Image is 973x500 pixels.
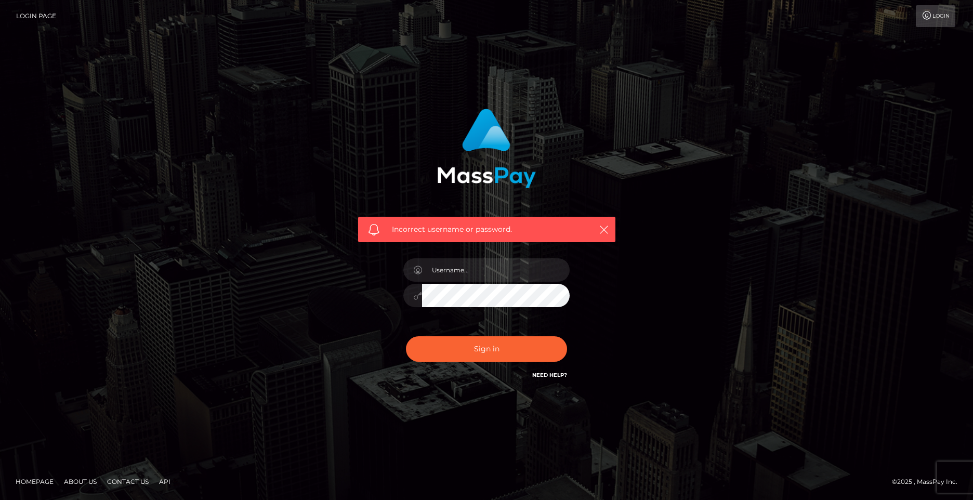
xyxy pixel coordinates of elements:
a: API [155,473,175,490]
a: Homepage [11,473,58,490]
input: Username... [422,258,570,282]
img: MassPay Login [437,109,536,188]
a: About Us [60,473,101,490]
a: Login Page [16,5,56,27]
span: Incorrect username or password. [392,224,582,235]
div: © 2025 , MassPay Inc. [892,476,965,488]
a: Contact Us [103,473,153,490]
a: Login [916,5,955,27]
button: Sign in [406,336,567,362]
a: Need Help? [532,372,567,378]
